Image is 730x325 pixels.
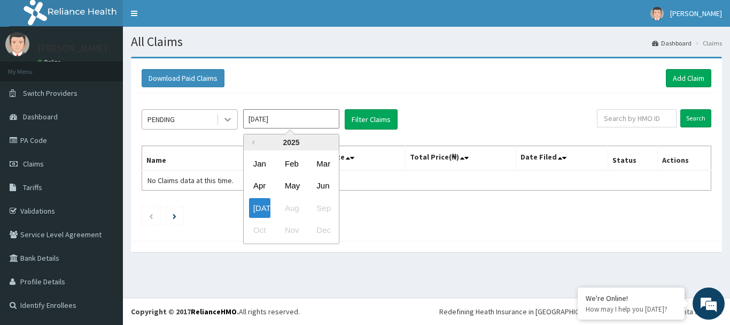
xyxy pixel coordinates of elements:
div: 2025 [244,134,339,150]
h1: All Claims [131,35,722,49]
a: Previous page [149,211,153,221]
input: Search by HMO ID [597,109,677,127]
th: Name [142,146,285,171]
img: User Image [5,32,29,56]
input: Select Month and Year [243,109,339,129]
div: Redefining Heath Insurance in [GEOGRAPHIC_DATA] using Telemedicine and Data Science! [439,306,722,317]
div: Choose July 2025 [249,198,270,218]
footer: All rights reserved. [123,298,730,325]
div: Choose May 2025 [281,176,302,196]
div: Choose February 2025 [281,154,302,173]
input: Search [680,109,711,127]
button: Download Paid Claims [142,69,224,87]
th: Actions [657,146,711,171]
div: Choose January 2025 [249,154,270,173]
div: PENDING [147,114,175,125]
div: month 2025-07 [244,153,339,241]
div: Choose March 2025 [312,154,333,173]
span: [PERSON_NAME] [670,9,722,18]
p: How may I help you today? [586,305,677,314]
th: Total Price(₦) [405,146,516,171]
a: Add Claim [666,69,711,87]
th: Date Filed [516,146,608,171]
div: Choose June 2025 [312,176,333,196]
div: We're Online! [586,293,677,303]
button: Previous Year [249,140,254,145]
th: Status [608,146,658,171]
button: Filter Claims [345,109,398,130]
a: Dashboard [652,39,692,48]
a: RelianceHMO [191,307,237,316]
strong: Copyright © 2017 . [131,307,239,316]
a: Online [37,58,63,66]
li: Claims [693,39,722,48]
span: Dashboard [23,112,58,122]
div: Choose April 2025 [249,176,270,196]
a: Next page [173,211,176,221]
img: User Image [650,7,664,20]
span: Claims [23,159,44,169]
p: [PERSON_NAME] [37,43,107,53]
span: No Claims data at this time. [147,176,234,185]
span: Switch Providers [23,88,77,98]
span: Tariffs [23,183,42,192]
